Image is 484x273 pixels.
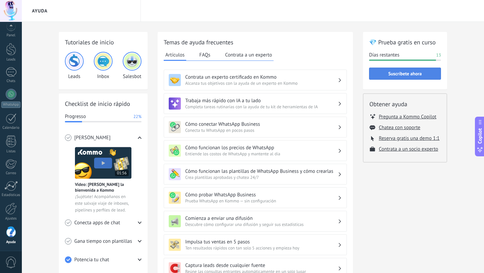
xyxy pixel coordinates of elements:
div: Ajustes [1,217,21,221]
span: Prueba WhatsApp en Kommo — sin configuración [185,198,338,204]
button: Reserva gratis una demo 1:1 [379,135,440,142]
span: Entiende los costos de WhatsApp y mantente al día [185,151,338,157]
span: Progresso [65,113,86,120]
span: Ten resultados rápidos con tan solo 5 acciones y empieza hoy [185,245,338,251]
h3: Cómo probar WhatsApp Business [185,192,338,198]
button: Contrata a un experto [224,50,274,60]
h2: Checklist de inicio rápido [65,100,142,108]
h3: Contrata un experto certificado en Kommo [185,74,338,80]
span: Completa tareas rutinarias con la ayuda de tu kit de herramientas de IA [185,104,338,110]
div: Panel [1,33,21,38]
img: Meet video [75,147,131,179]
div: Inbox [94,52,113,80]
div: Estadísticas [1,193,21,197]
span: Conecta tu WhatsApp en pocos pasos [185,127,338,133]
div: Salesbot [123,52,142,80]
h3: Captura leads desde cualquier fuente [185,262,338,269]
span: Suscríbete ahora [388,71,422,76]
button: Chatea con soporte [379,124,420,131]
span: Alcanza tus objetivos con la ayuda de un experto en Kommo [185,80,338,86]
div: Correo [1,171,21,175]
span: Crea plantillas aprobadas y chatea 24/7 [185,174,338,180]
div: Chats [1,79,21,83]
h2: 💎 Prueba gratis en curso [369,38,441,46]
span: 22% [133,113,142,120]
button: Artículos [164,50,186,61]
div: WhatsApp [1,102,21,108]
span: Gana tiempo con plantillas [74,238,132,245]
button: Suscríbete ahora [369,68,441,80]
h3: Cómo funcionan las plantillas de WhatsApp Business y cómo crearlas [185,168,338,174]
span: Potencia tu chat [74,257,109,263]
span: [PERSON_NAME] [74,134,111,141]
h3: Cómo conectar WhatsApp Business [185,121,338,127]
button: Contrata a un socio experto [379,146,438,152]
span: Copilot [477,128,483,144]
div: Leads [1,57,21,62]
h2: Temas de ayuda frecuentes [164,38,347,46]
span: Conecta apps de chat [74,220,120,226]
h3: Impulsa tus ventas en 5 pasos [185,239,338,245]
button: FAQs [198,50,212,60]
span: Vídeo: [PERSON_NAME] la bienvenida a Kommo [75,182,131,193]
span: 13 [436,52,441,58]
h3: Cómo funcionan los precios de WhatsApp [185,145,338,151]
div: Calendario [1,126,21,130]
h2: Tutoriales de inicio [65,38,142,46]
span: ¡Sujétate! Acompáñanos en este salvaje viaje de inboxes, pipelines y perfiles de lead. [75,193,131,213]
div: Leads [65,52,84,80]
span: Descubre cómo configurar una difusión y seguir sus estadísticas [185,222,338,227]
h2: Obtener ayuda [369,100,441,108]
button: Pregunta a Kommo Copilot [379,113,436,120]
h3: Comienza a enviar una difusión [185,215,338,222]
span: Días restantes [369,52,399,58]
div: Listas [1,149,21,154]
div: Ayuda [1,240,21,244]
h3: Trabaja más rápido con IA a tu lado [185,97,338,104]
